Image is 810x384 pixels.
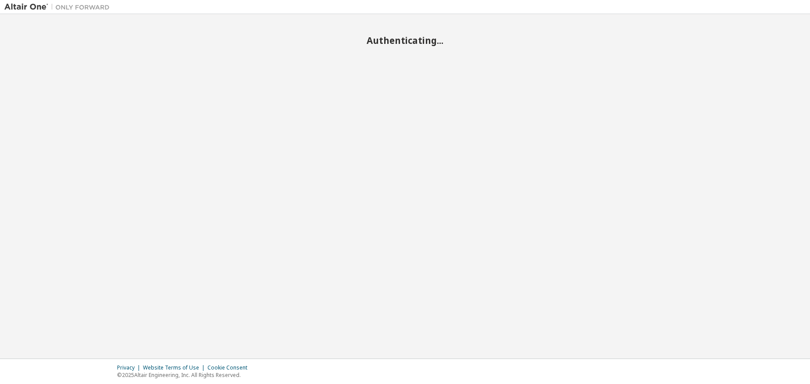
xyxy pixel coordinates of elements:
div: Cookie Consent [207,364,253,371]
p: © 2025 Altair Engineering, Inc. All Rights Reserved. [117,371,253,379]
div: Website Terms of Use [143,364,207,371]
h2: Authenticating... [4,35,806,46]
img: Altair One [4,3,114,11]
div: Privacy [117,364,143,371]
